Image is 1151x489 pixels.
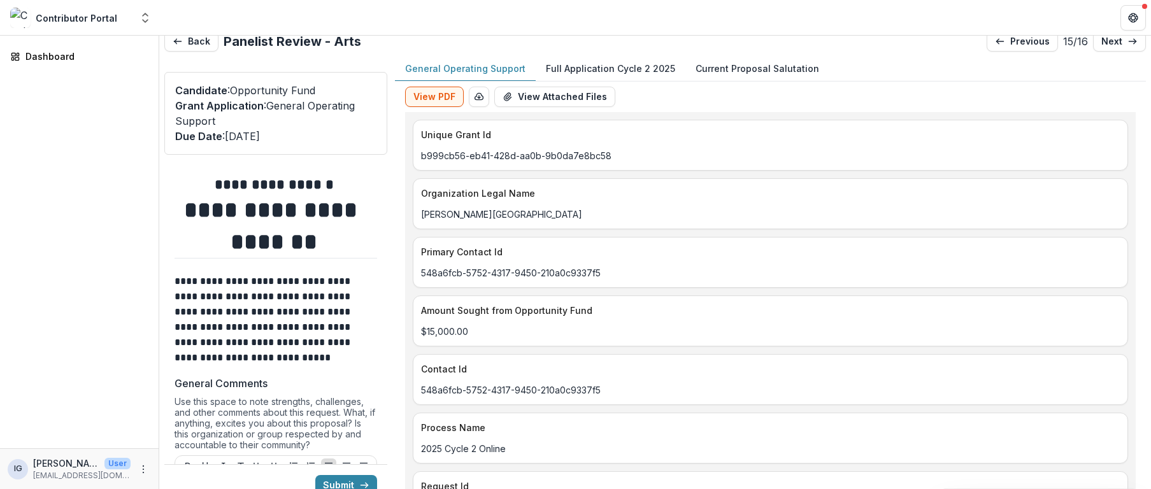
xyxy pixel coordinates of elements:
[36,11,117,25] div: Contributor Portal
[421,208,1120,221] p: [PERSON_NAME][GEOGRAPHIC_DATA]
[421,128,1115,141] p: Unique Grant Id
[421,304,1115,317] p: Amount Sought from Opportunity Fund
[494,87,615,107] button: View Attached Files
[175,376,268,391] p: General Comments
[1120,5,1146,31] button: Get Help
[421,383,1120,397] p: 548a6fcb-5752-4317-9450-210a0c9337f5
[175,99,264,112] span: Grant Application
[10,8,31,28] img: Contributor Portal
[421,325,1120,338] p: $15,000.00
[1063,34,1088,49] p: 15 / 16
[197,458,213,474] button: Underline
[175,98,376,129] p: : General Operating Support
[136,462,151,477] button: More
[421,266,1120,280] p: 548a6fcb-5752-4317-9450-210a0c9337f5
[421,421,1115,434] p: Process Name
[546,62,675,75] p: Full Application Cycle 2 2025
[164,31,218,52] button: Back
[25,50,143,63] div: Dashboard
[233,458,248,474] button: Strike
[303,458,318,474] button: Ordered List
[175,84,227,97] span: Candidate
[175,129,376,144] p: : [DATE]
[421,149,1120,162] p: b999cb56-eb41-428d-aa0b-9b0da7e8bc58
[14,465,22,473] div: Idy Goodman
[339,458,354,474] button: Align Center
[421,187,1115,200] p: Organization Legal Name
[421,442,1120,455] p: 2025 Cycle 2 Online
[696,62,819,75] p: Current Proposal Salutation
[250,458,266,474] button: Heading 1
[286,458,301,474] button: Bullet List
[104,458,131,469] p: User
[136,5,154,31] button: Open entity switcher
[33,470,131,481] p: [EMAIL_ADDRESS][DOMAIN_NAME]
[421,245,1115,259] p: Primary Contact Id
[180,458,196,474] button: Bold
[175,130,222,143] span: Due Date
[1093,31,1146,52] a: next
[215,458,231,474] button: Italicize
[33,457,99,470] p: [PERSON_NAME]
[405,62,525,75] p: General Operating Support
[175,83,376,98] p: : Opportunity Fund
[421,362,1115,376] p: Contact Id
[5,46,154,67] a: Dashboard
[405,87,464,107] button: View PDF
[987,31,1058,52] a: previous
[321,458,336,474] button: Align Left
[356,458,371,474] button: Align Right
[1101,36,1122,47] p: next
[1010,36,1050,47] p: previous
[175,396,377,455] div: Use this space to note strengths, challenges, and other comments about this request. What, if any...
[224,34,361,49] h2: Panelist Review - Arts
[268,458,283,474] button: Heading 2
